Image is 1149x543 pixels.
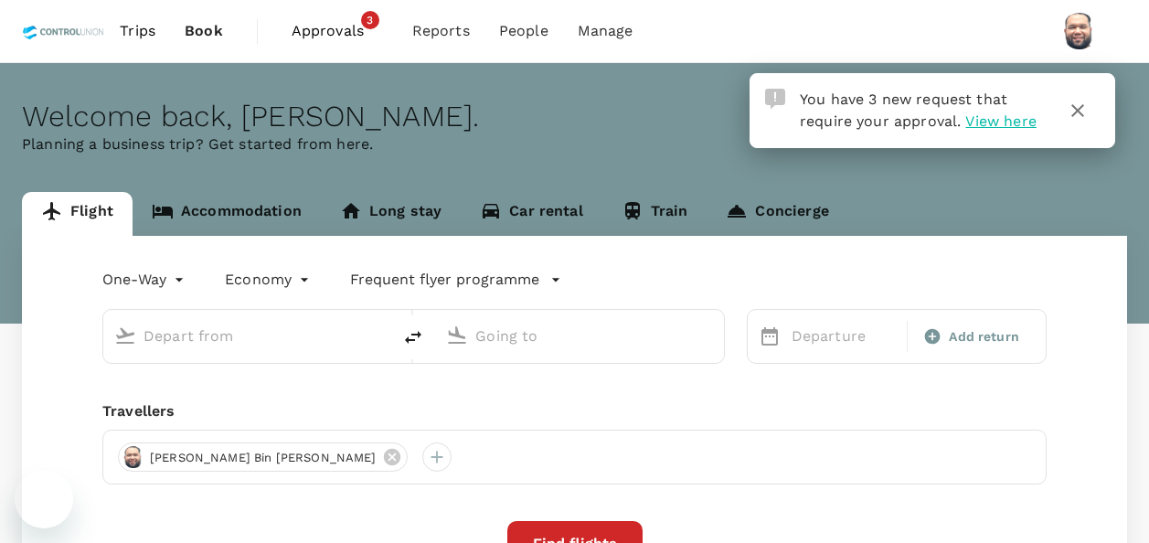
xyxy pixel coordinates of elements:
div: Economy [225,265,314,294]
button: Frequent flyer programme [350,269,561,291]
button: Open [711,334,715,337]
a: Long stay [321,192,461,236]
span: Reports [412,20,470,42]
p: Planning a business trip? Get started from here. [22,133,1127,155]
input: Going to [475,322,685,350]
a: Flight [22,192,133,236]
span: [PERSON_NAME] Bin [PERSON_NAME] [139,449,388,467]
span: View here [965,112,1036,130]
a: Accommodation [133,192,321,236]
button: Open [378,334,382,337]
span: 3 [361,11,379,29]
span: Book [185,20,223,42]
p: Frequent flyer programme [350,269,539,291]
span: Trips [120,20,155,42]
div: Welcome back , [PERSON_NAME] . [22,100,1127,133]
p: Departure [792,325,897,347]
img: Muhammad Hariz Bin Abdul Rahman [1061,13,1098,49]
input: Depart from [144,322,353,350]
img: Control Union Malaysia Sdn. Bhd. [22,11,105,51]
div: Travellers [102,400,1047,422]
span: Add return [949,327,1019,346]
span: People [499,20,548,42]
span: Manage [578,20,633,42]
span: Approvals [292,20,383,42]
span: You have 3 new request that require your approval. [800,90,1007,130]
div: One-Way [102,265,188,294]
a: Train [602,192,707,236]
img: Approval Request [765,89,785,109]
button: delete [391,315,435,359]
img: avatar-67b4218f54620.jpeg [122,446,144,468]
div: [PERSON_NAME] Bin [PERSON_NAME] [118,442,408,472]
iframe: Button to launch messaging window [15,470,73,528]
a: Car rental [461,192,602,236]
a: Concierge [707,192,847,236]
